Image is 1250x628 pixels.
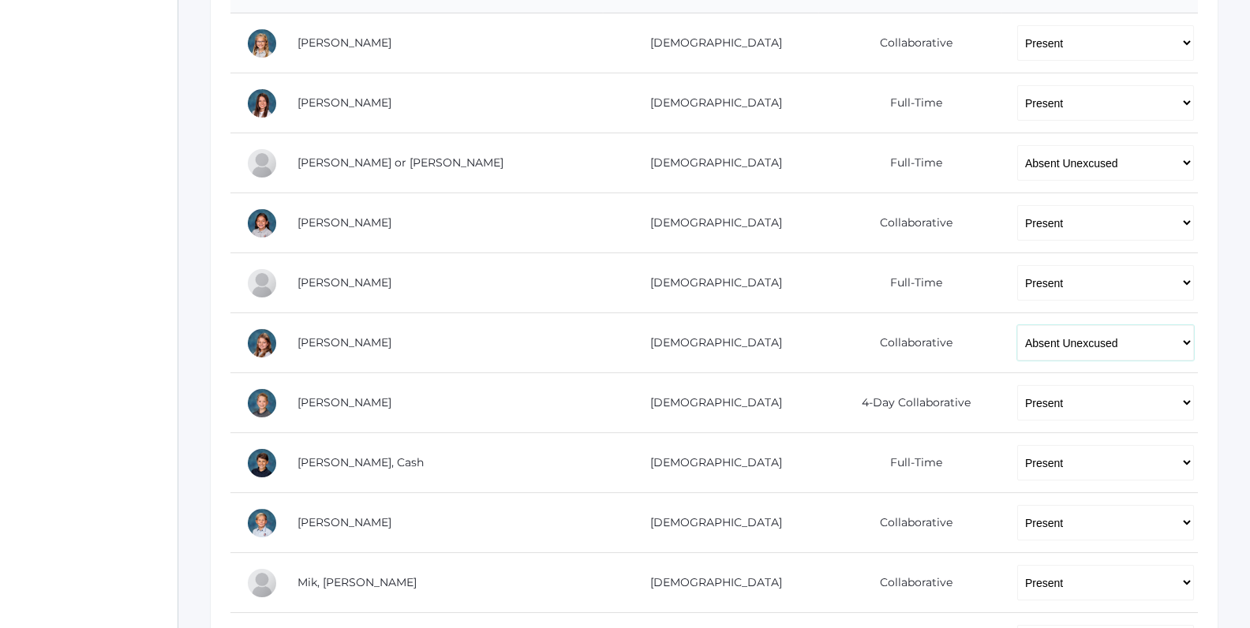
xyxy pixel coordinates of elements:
td: [DEMOGRAPHIC_DATA] [603,553,818,613]
td: Full-Time [818,433,1001,493]
td: Collaborative [818,553,1001,613]
td: Collaborative [818,193,1001,253]
td: [DEMOGRAPHIC_DATA] [603,253,818,313]
a: [PERSON_NAME] [298,215,391,230]
td: Collaborative [818,493,1001,553]
a: [PERSON_NAME] or [PERSON_NAME] [298,155,503,170]
a: Mik, [PERSON_NAME] [298,575,417,589]
div: Paige Albanese [246,28,278,59]
td: [DEMOGRAPHIC_DATA] [603,193,818,253]
a: [PERSON_NAME] [298,395,391,409]
a: [PERSON_NAME] [298,275,391,290]
td: [DEMOGRAPHIC_DATA] [603,133,818,193]
div: Hadley Mik [246,567,278,599]
td: [DEMOGRAPHIC_DATA] [603,493,818,553]
div: Grace Carpenter [246,88,278,119]
div: Peter Laubacher [246,507,278,539]
td: [DEMOGRAPHIC_DATA] [603,373,818,433]
a: [PERSON_NAME] [298,36,391,50]
div: Louisa Hamilton [246,327,278,359]
div: Grant Hein [246,387,278,419]
td: Collaborative [818,313,1001,373]
td: [DEMOGRAPHIC_DATA] [603,13,818,73]
td: 4-Day Collaborative [818,373,1001,433]
div: Cash Kilian [246,447,278,479]
td: Collaborative [818,13,1001,73]
a: [PERSON_NAME] [298,335,391,350]
div: Wyatt Ferris [246,267,278,299]
a: [PERSON_NAME] [298,515,391,529]
td: Full-Time [818,73,1001,133]
td: Full-Time [818,253,1001,313]
div: Thomas or Tom Cope [246,148,278,179]
a: [PERSON_NAME] [298,95,391,110]
td: [DEMOGRAPHIC_DATA] [603,73,818,133]
div: Esperanza Ewing [246,207,278,239]
td: [DEMOGRAPHIC_DATA] [603,313,818,373]
td: [DEMOGRAPHIC_DATA] [603,433,818,493]
a: [PERSON_NAME], Cash [298,455,424,469]
td: Full-Time [818,133,1001,193]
